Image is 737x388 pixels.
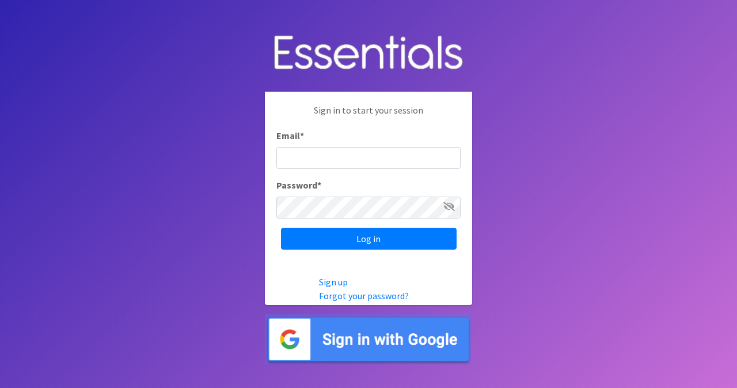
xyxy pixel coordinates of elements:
[265,314,472,364] img: Sign in with Google
[265,24,472,83] img: Human Essentials
[319,290,409,302] a: Forgot your password?
[276,103,461,129] p: Sign in to start your session
[300,130,304,141] abbr: required
[276,178,321,192] label: Password
[319,276,348,288] a: Sign up
[281,228,457,250] input: Log in
[317,179,321,191] abbr: required
[276,129,304,142] label: Email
